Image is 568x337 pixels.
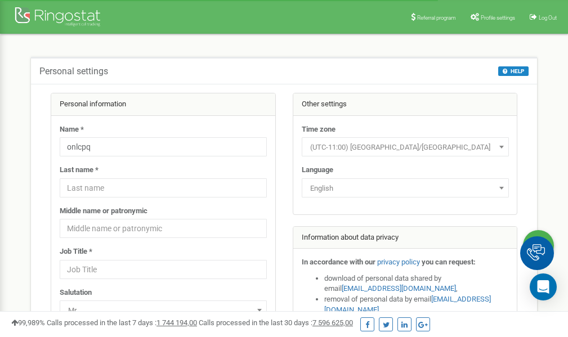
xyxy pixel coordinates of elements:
[530,273,557,300] div: Open Intercom Messenger
[306,140,505,155] span: (UTC-11:00) Pacific/Midway
[60,219,267,238] input: Middle name or patronymic
[47,318,197,327] span: Calls processed in the last 7 days :
[60,300,267,320] span: Mr.
[60,246,92,257] label: Job Title *
[60,137,267,156] input: Name
[302,258,375,266] strong: In accordance with our
[302,178,509,197] span: English
[60,165,99,176] label: Last name *
[377,258,420,266] a: privacy policy
[302,137,509,156] span: (UTC-11:00) Pacific/Midway
[324,294,509,315] li: removal of personal data by email ,
[39,66,108,77] h5: Personal settings
[417,15,456,21] span: Referral program
[302,165,333,176] label: Language
[498,66,529,76] button: HELP
[60,178,267,197] input: Last name
[11,318,45,327] span: 99,989%
[60,260,267,279] input: Job Title
[51,93,275,116] div: Personal information
[481,15,515,21] span: Profile settings
[60,206,147,217] label: Middle name or patronymic
[293,227,517,249] div: Information about data privacy
[324,273,509,294] li: download of personal data shared by email ,
[539,15,557,21] span: Log Out
[64,303,263,318] span: Mr.
[422,258,476,266] strong: you can request:
[156,318,197,327] u: 1 744 194,00
[199,318,353,327] span: Calls processed in the last 30 days :
[306,181,505,196] span: English
[60,287,92,298] label: Salutation
[342,284,456,293] a: [EMAIL_ADDRESS][DOMAIN_NAME]
[293,93,517,116] div: Other settings
[60,124,84,135] label: Name *
[302,124,336,135] label: Time zone
[312,318,353,327] u: 7 596 625,00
